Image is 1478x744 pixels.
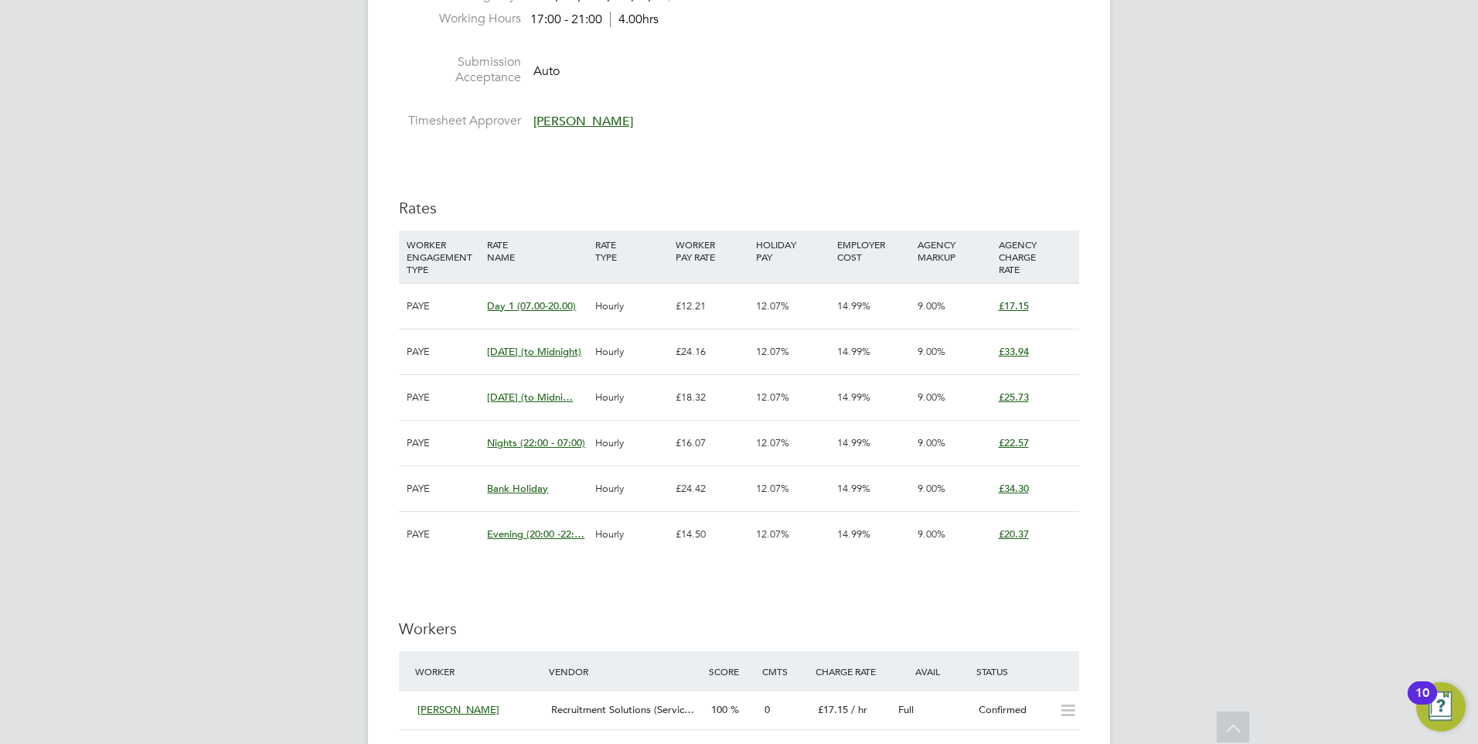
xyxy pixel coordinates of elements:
div: HOLIDAY PAY [752,230,833,271]
span: 9.00% [918,299,945,312]
span: 12.07% [756,299,789,312]
span: 9.00% [918,391,945,404]
span: £17.15 [818,703,848,716]
div: RATE TYPE [591,230,672,271]
span: 12.07% [756,527,789,541]
div: PAYE [403,421,483,466]
span: Evening (20:00 -22:… [487,527,584,541]
div: Hourly [591,421,672,466]
div: £16.07 [672,421,752,466]
span: 12.07% [756,436,789,449]
div: WORKER ENGAGEMENT TYPE [403,230,483,283]
div: PAYE [403,284,483,329]
h3: Rates [399,198,1079,218]
span: £34.30 [999,482,1029,495]
div: £24.16 [672,329,752,374]
div: Score [705,657,758,685]
div: Cmts [758,657,812,685]
span: 14.99% [837,527,870,541]
span: 9.00% [918,436,945,449]
div: RATE NAME [483,230,591,271]
div: Avail [892,657,972,685]
span: 9.00% [918,527,945,541]
span: Bank Holiday [487,482,548,495]
div: Charge Rate [812,657,892,685]
span: 12.07% [756,345,789,358]
div: PAYE [403,466,483,511]
span: 4.00hrs [610,12,659,27]
span: 14.99% [837,299,870,312]
span: 0 [765,703,770,716]
div: PAYE [403,375,483,420]
div: Vendor [545,657,705,685]
span: £22.57 [999,436,1029,449]
div: 10 [1415,693,1429,713]
div: 17:00 - 21:00 [530,12,659,28]
div: Hourly [591,375,672,420]
span: 14.99% [837,436,870,449]
div: Worker [411,657,545,685]
div: PAYE [403,329,483,374]
span: 14.99% [837,345,870,358]
div: £14.50 [672,512,752,557]
span: £25.73 [999,391,1029,404]
div: WORKER PAY RATE [672,230,752,271]
h3: Workers [399,619,1079,639]
span: [PERSON_NAME] [417,703,499,716]
span: Auto [533,63,560,78]
span: 100 [711,703,727,716]
span: 12.07% [756,482,789,495]
span: [DATE] (to Midni… [487,391,573,404]
div: £18.32 [672,375,752,420]
span: Nights (22:00 - 07:00) [487,436,585,449]
div: £24.42 [672,466,752,511]
div: Hourly [591,329,672,374]
label: Timesheet Approver [399,113,521,129]
span: 9.00% [918,345,945,358]
span: £17.15 [999,299,1029,312]
div: AGENCY CHARGE RATE [995,230,1075,283]
span: Day 1 (07.00-20.00) [487,299,576,312]
span: £33.94 [999,345,1029,358]
span: 14.99% [837,482,870,495]
label: Submission Acceptance [399,54,521,87]
label: Working Hours [399,11,521,27]
span: Recruitment Solutions (Servic… [551,703,694,716]
span: £20.37 [999,527,1029,541]
div: EMPLOYER COST [833,230,914,271]
span: 9.00% [918,482,945,495]
span: [PERSON_NAME] [533,114,633,129]
div: PAYE [403,512,483,557]
div: Hourly [591,512,672,557]
div: Hourly [591,466,672,511]
div: Hourly [591,284,672,329]
span: 14.99% [837,391,870,404]
span: [DATE] (to Midnight) [487,345,581,358]
div: £12.21 [672,284,752,329]
span: Full [898,703,914,716]
span: 12.07% [756,391,789,404]
div: AGENCY MARKUP [914,230,994,271]
div: Status [972,657,1079,685]
span: / hr [851,703,867,716]
button: Open Resource Center, 10 new notifications [1416,682,1466,732]
div: Confirmed [972,698,1053,723]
